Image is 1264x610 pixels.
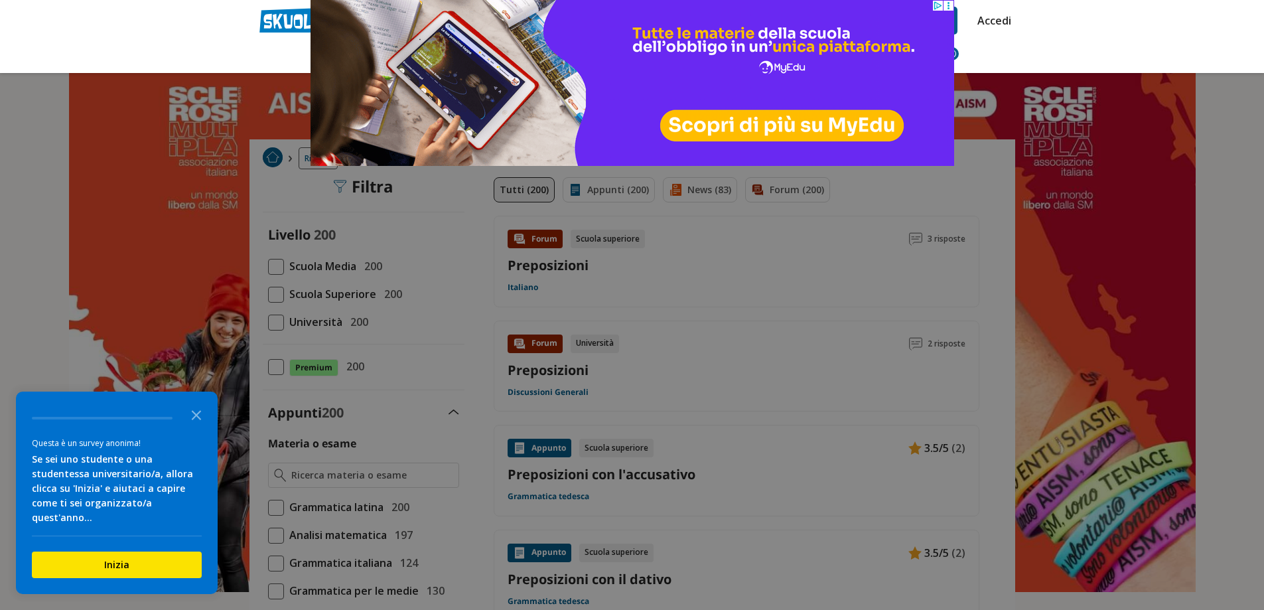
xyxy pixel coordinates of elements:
[32,552,202,578] button: Inizia
[183,401,210,427] button: Close the survey
[32,452,202,525] div: Se sei uno studente o una studentessa universitario/a, allora clicca su 'Inizia' e aiutaci a capi...
[32,437,202,449] div: Questa è un survey anonima!
[16,392,218,594] div: Survey
[977,7,1005,35] a: Accedi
